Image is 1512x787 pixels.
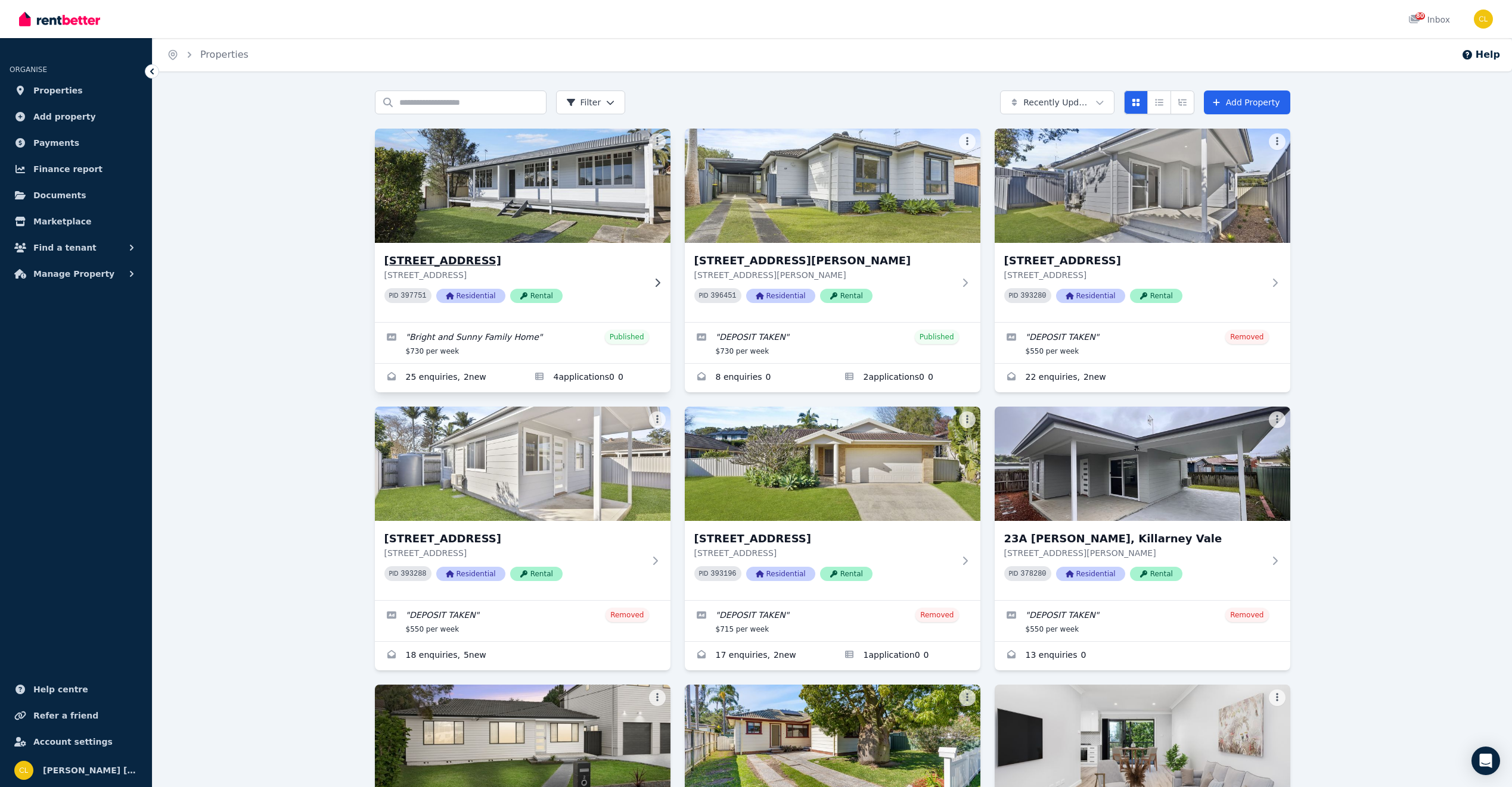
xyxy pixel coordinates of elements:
[33,110,96,124] span: Add property
[649,689,666,706] button: More options
[1415,13,1425,20] span: 80
[959,689,976,706] button: More options
[10,183,142,207] a: Documents
[375,323,670,363] a: Edit listing: Bright and Sunny Family Home
[1124,90,1194,114] div: View options
[14,761,33,780] img: Campbell Lemmon
[995,407,1290,521] img: 23A Kathleen White Cres, Killarney Vale
[1009,292,1019,299] small: PID
[33,267,114,281] span: Manage Property
[10,131,142,155] a: Payments
[959,411,976,428] button: More options
[1471,747,1500,775] div: Open Intercom Messenger
[400,570,426,578] code: 393288
[1269,689,1286,706] button: More options
[389,570,399,577] small: PID
[995,129,1290,322] a: 62A MacArthur St, Killarney Vale[STREET_ADDRESS][STREET_ADDRESS]PID 393280ResidentialRental
[33,83,83,98] span: Properties
[820,567,873,581] span: Rental
[33,162,103,176] span: Finance report
[384,269,644,281] p: [STREET_ADDRESS]
[1461,48,1500,62] button: Help
[1474,10,1493,29] img: Campbell Lemmon
[436,289,505,303] span: Residential
[33,136,79,150] span: Payments
[510,567,563,581] span: Rental
[649,411,666,428] button: More options
[694,269,954,281] p: [STREET_ADDRESS][PERSON_NAME]
[523,364,670,392] a: Applications for 30 MacArthur St, Killarney Vale
[833,364,980,392] a: Applications for 97 Thomas Mitchell Rd, Killarney Vale
[995,323,1290,363] a: Edit listing: DEPOSIT TAKEN
[375,642,670,670] a: Enquiries for 2A Laguna Parade, Berkeley Vale
[995,129,1290,243] img: 62A MacArthur St, Killarney Vale
[995,364,1290,392] a: Enquiries for 62A MacArthur St, Killarney Vale
[436,567,505,581] span: Residential
[1269,133,1286,150] button: More options
[1171,90,1194,114] button: Expanded list view
[685,407,980,521] img: 58 Waikiki Rd, Bonnells Bay
[833,642,980,670] a: Applications for 58 Waikiki Rd, Bonnells Bay
[710,570,736,578] code: 393196
[1130,289,1182,303] span: Rental
[649,133,666,150] button: More options
[685,129,980,243] img: 97 Thomas Mitchell Rd, Killarney Vale
[33,188,86,202] span: Documents
[694,530,954,547] h3: [STREET_ADDRESS]
[10,730,142,754] a: Account settings
[685,407,980,600] a: 58 Waikiki Rd, Bonnells Bay[STREET_ADDRESS][STREET_ADDRESS]PID 393196ResidentialRental
[375,364,523,392] a: Enquiries for 30 MacArthur St, Killarney Vale
[694,547,954,559] p: [STREET_ADDRESS]
[1004,252,1264,269] h3: [STREET_ADDRESS]
[685,129,980,322] a: 97 Thomas Mitchell Rd, Killarney Vale[STREET_ADDRESS][PERSON_NAME][STREET_ADDRESS][PERSON_NAME]PI...
[1009,570,1019,577] small: PID
[389,292,399,299] small: PID
[694,252,954,269] h3: [STREET_ADDRESS][PERSON_NAME]
[33,241,97,255] span: Find a tenant
[10,79,142,102] a: Properties
[1023,96,1091,108] span: Recently Updated
[1147,90,1171,114] button: Compact list view
[43,763,138,777] span: [PERSON_NAME] [PERSON_NAME]
[1020,292,1046,300] code: 393280
[375,407,670,521] img: 2A Laguna Parade, Berkeley Vale
[10,677,142,701] a: Help centre
[367,126,678,246] img: 30 MacArthur St, Killarney Vale
[1020,570,1046,578] code: 378280
[400,292,426,300] code: 397751
[1408,14,1450,26] div: Inbox
[685,323,980,363] a: Edit listing: DEPOSIT TAKEN
[375,129,670,322] a: 30 MacArthur St, Killarney Vale[STREET_ADDRESS][STREET_ADDRESS]PID 397751ResidentialRental
[33,682,88,697] span: Help centre
[153,38,263,71] nav: Breadcrumb
[375,601,670,641] a: Edit listing: DEPOSIT TAKEN
[1004,547,1264,559] p: [STREET_ADDRESS][PERSON_NAME]
[1056,289,1125,303] span: Residential
[699,292,709,299] small: PID
[699,570,709,577] small: PID
[556,90,626,114] button: Filter
[10,236,142,260] button: Find a tenant
[959,133,976,150] button: More options
[10,704,142,727] a: Refer a friend
[375,407,670,600] a: 2A Laguna Parade, Berkeley Vale[STREET_ADDRESS][STREET_ADDRESS]PID 393288ResidentialRental
[710,292,736,300] code: 396451
[566,96,601,108] span: Filter
[1130,567,1182,581] span: Rental
[820,289,873,303] span: Rental
[10,210,142,233] a: Marketplace
[995,407,1290,600] a: 23A Kathleen White Cres, Killarney Vale23A [PERSON_NAME], Killarney Vale[STREET_ADDRESS][PERSON_N...
[200,49,249,60] a: Properties
[1124,90,1148,114] button: Card view
[33,214,91,229] span: Marketplace
[10,262,142,286] button: Manage Property
[33,708,98,723] span: Refer a friend
[746,567,815,581] span: Residential
[1004,530,1264,547] h3: 23A [PERSON_NAME], Killarney Vale
[685,642,833,670] a: Enquiries for 58 Waikiki Rd, Bonnells Bay
[1056,567,1125,581] span: Residential
[19,10,100,28] img: RentBetter
[33,735,113,749] span: Account settings
[384,530,644,547] h3: [STREET_ADDRESS]
[1000,90,1114,114] button: Recently Updated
